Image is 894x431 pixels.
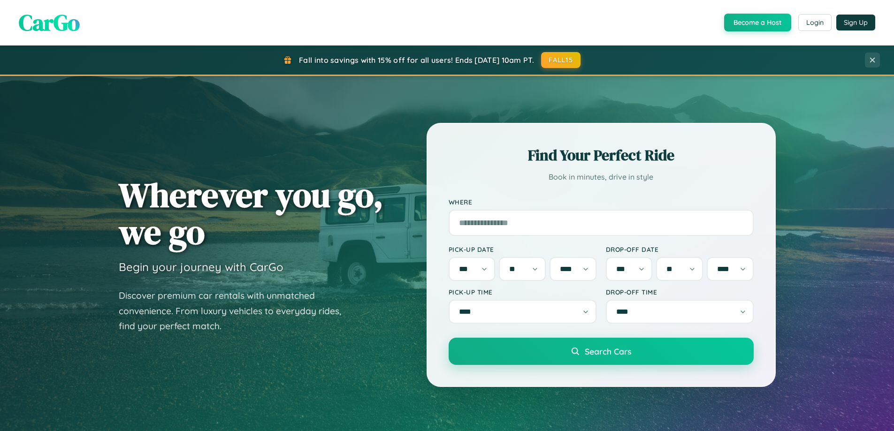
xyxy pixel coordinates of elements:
label: Pick-up Date [449,245,596,253]
label: Drop-off Date [606,245,754,253]
button: Search Cars [449,338,754,365]
h3: Begin your journey with CarGo [119,260,283,274]
button: Login [798,14,832,31]
h2: Find Your Perfect Ride [449,145,754,166]
label: Drop-off Time [606,288,754,296]
span: Search Cars [585,346,631,356]
button: FALL15 [541,52,581,68]
button: Become a Host [724,14,791,31]
p: Book in minutes, drive in style [449,170,754,184]
label: Where [449,198,754,206]
label: Pick-up Time [449,288,596,296]
h1: Wherever you go, we go [119,176,383,250]
p: Discover premium car rentals with unmatched convenience. From luxury vehicles to everyday rides, ... [119,288,353,334]
span: CarGo [19,7,80,38]
span: Fall into savings with 15% off for all users! Ends [DATE] 10am PT. [299,55,534,65]
button: Sign Up [836,15,875,30]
